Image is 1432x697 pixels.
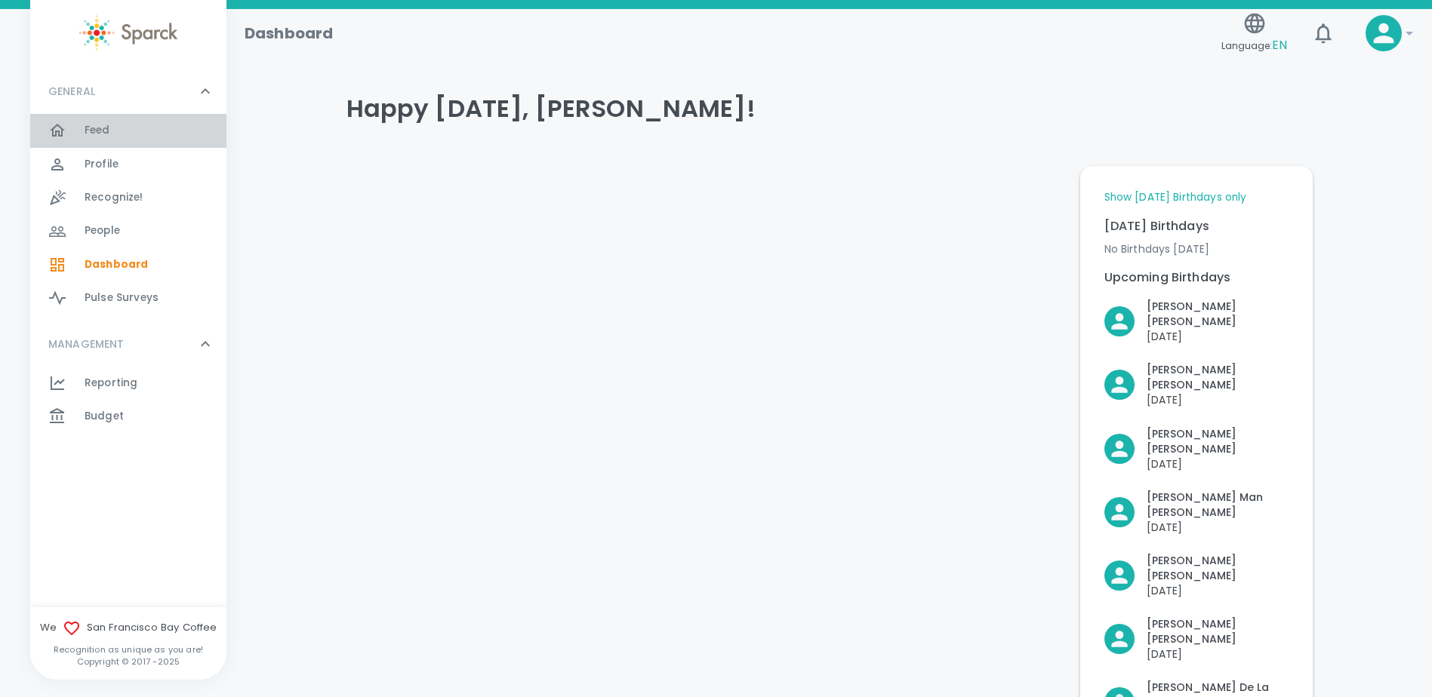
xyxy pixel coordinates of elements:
a: Reporting [30,367,226,400]
p: [PERSON_NAME] [PERSON_NAME] [1147,299,1289,329]
span: Language: [1221,35,1287,56]
p: Upcoming Birthdays [1104,269,1289,287]
p: [DATE] [1147,583,1289,598]
p: [PERSON_NAME] [PERSON_NAME] [1147,553,1289,583]
p: [PERSON_NAME] [PERSON_NAME] [1147,362,1289,392]
p: GENERAL [48,84,95,99]
span: We San Francisco Bay Coffee [30,619,226,637]
h1: Dashboard [245,21,333,45]
a: Feed [30,114,226,147]
p: [DATE] [1147,329,1289,344]
p: Copyright © 2017 - 2025 [30,656,226,668]
div: MANAGEMENT [30,367,226,440]
div: GENERAL [30,69,226,114]
div: Click to Recognize! [1092,541,1289,598]
a: Show [DATE] Birthdays only [1104,190,1247,205]
button: Click to Recognize! [1104,616,1289,662]
a: Recognize! [30,181,226,214]
span: Reporting [85,376,137,391]
p: [DATE] [1147,456,1289,471]
p: Recognition as unique as you are! [30,643,226,656]
a: People [30,214,226,247]
span: People [85,223,120,238]
p: [PERSON_NAME] [PERSON_NAME] [1147,616,1289,646]
span: EN [1272,36,1287,54]
span: Recognize! [85,190,143,205]
p: [PERSON_NAME] Man [PERSON_NAME] [1147,490,1289,520]
p: [DATE] Birthdays [1104,217,1289,235]
div: Click to Recognize! [1092,287,1289,344]
div: GENERAL [30,114,226,321]
button: Language:EN [1215,7,1293,60]
div: Click to Recognize! [1092,477,1289,535]
a: Sparck logo [30,15,226,51]
div: Click to Recognize! [1092,604,1289,662]
p: [PERSON_NAME] [PERSON_NAME] [1147,426,1289,456]
div: Click to Recognize! [1092,350,1289,407]
span: Pulse Surveys [85,290,159,306]
button: Click to Recognize! [1104,299,1289,344]
div: Click to Recognize! [1092,414,1289,471]
p: [DATE] [1147,520,1289,535]
a: Dashboard [30,248,226,281]
button: Click to Recognize! [1104,426,1289,471]
button: Click to Recognize! [1104,553,1289,598]
a: Profile [30,148,226,181]
button: Click to Recognize! [1104,362,1289,407]
span: Profile [85,157,119,172]
img: Sparck logo [79,15,177,51]
span: Feed [85,123,110,138]
p: [DATE] [1147,646,1289,662]
p: [DATE] [1147,392,1289,407]
span: Budget [85,409,124,424]
h4: Happy [DATE], [PERSON_NAME]! [346,94,1313,124]
a: Budget [30,400,226,433]
button: Click to Recognize! [1104,490,1289,535]
a: Pulse Surveys [30,281,226,315]
p: MANAGEMENT [48,336,125,352]
p: No Birthdays [DATE] [1104,241,1289,256]
span: Dashboard [85,257,148,272]
div: MANAGEMENT [30,321,226,367]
